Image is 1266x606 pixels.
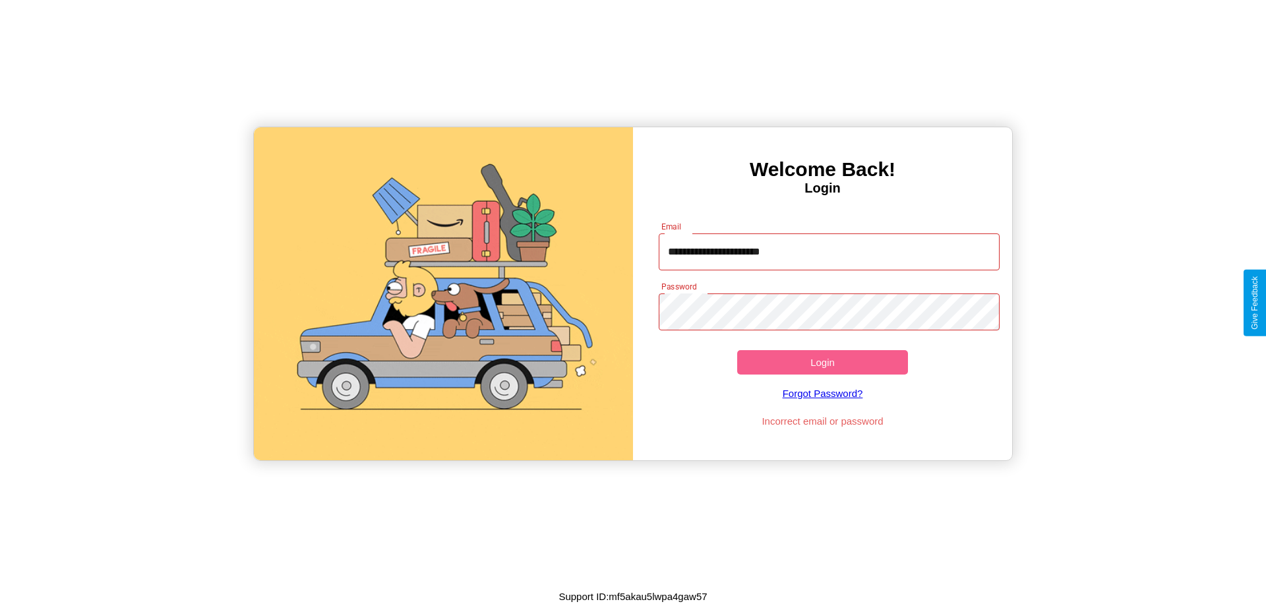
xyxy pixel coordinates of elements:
div: Give Feedback [1250,276,1259,330]
h3: Welcome Back! [633,158,1012,181]
p: Incorrect email or password [652,412,994,430]
h4: Login [633,181,1012,196]
label: Password [661,281,696,292]
p: Support ID: mf5akau5lwpa4gaw57 [558,588,707,605]
img: gif [254,127,633,460]
label: Email [661,221,682,232]
button: Login [737,350,908,375]
a: Forgot Password? [652,375,994,412]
